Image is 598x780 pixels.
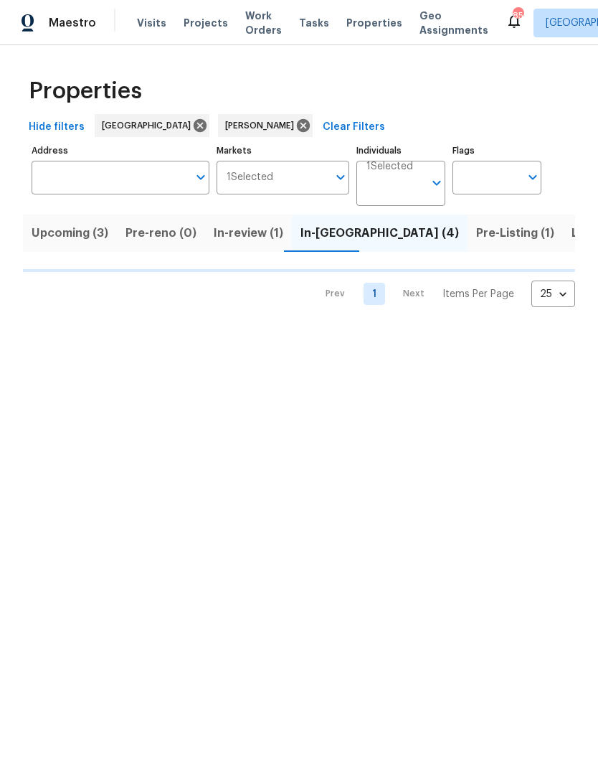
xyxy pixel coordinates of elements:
[331,167,351,187] button: Open
[356,146,445,155] label: Individuals
[442,287,514,301] p: Items Per Page
[513,9,523,23] div: 85
[531,276,575,313] div: 25
[125,223,196,243] span: Pre-reno (0)
[245,9,282,37] span: Work Orders
[29,84,142,98] span: Properties
[23,114,90,141] button: Hide filters
[29,118,85,136] span: Hide filters
[227,171,273,184] span: 1 Selected
[49,16,96,30] span: Maestro
[299,18,329,28] span: Tasks
[102,118,196,133] span: [GEOGRAPHIC_DATA]
[317,114,391,141] button: Clear Filters
[523,167,543,187] button: Open
[191,167,211,187] button: Open
[419,9,488,37] span: Geo Assignments
[95,114,209,137] div: [GEOGRAPHIC_DATA]
[427,173,447,193] button: Open
[364,283,385,305] a: Goto page 1
[323,118,385,136] span: Clear Filters
[217,146,350,155] label: Markets
[32,146,209,155] label: Address
[366,161,413,173] span: 1 Selected
[346,16,402,30] span: Properties
[32,223,108,243] span: Upcoming (3)
[312,281,575,307] nav: Pagination Navigation
[137,16,166,30] span: Visits
[452,146,541,155] label: Flags
[218,114,313,137] div: [PERSON_NAME]
[300,223,459,243] span: In-[GEOGRAPHIC_DATA] (4)
[214,223,283,243] span: In-review (1)
[184,16,228,30] span: Projects
[225,118,300,133] span: [PERSON_NAME]
[476,223,554,243] span: Pre-Listing (1)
